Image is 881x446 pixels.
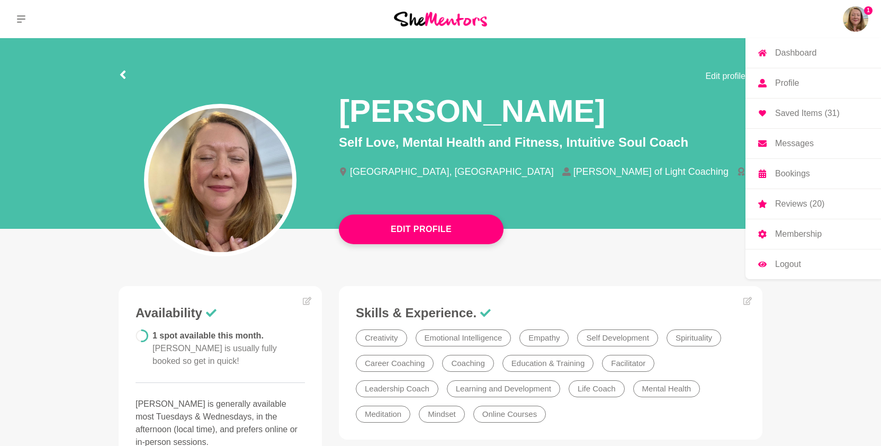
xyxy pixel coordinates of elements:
[356,305,745,321] h3: Skills & Experience.
[745,189,881,219] a: Reviews (20)
[136,305,305,321] h3: Availability
[775,109,840,118] p: Saved Items (31)
[737,167,802,176] li: 10 years +
[339,215,504,244] button: Edit Profile
[339,91,605,131] h1: [PERSON_NAME]
[745,159,881,189] a: Bookings
[843,6,868,32] a: Tammy McCann1DashboardProfileSaved Items (31)MessagesBookingsReviews (20)MembershipLogout
[339,133,762,152] p: Self Love, Mental Health and Fitness, Intuitive Soul Coach
[745,99,881,128] a: Saved Items (31)
[775,230,822,238] p: Membership
[394,12,487,26] img: She Mentors Logo
[775,139,814,148] p: Messages
[152,344,277,365] span: [PERSON_NAME] is usually fully booked so get in quick!
[745,129,881,158] a: Messages
[562,167,737,176] li: [PERSON_NAME] of Light Coaching
[775,49,816,57] p: Dashboard
[775,200,824,208] p: Reviews (20)
[705,70,745,83] span: Edit profile
[745,68,881,98] a: Profile
[775,79,799,87] p: Profile
[864,6,873,15] span: 1
[745,38,881,68] a: Dashboard
[775,170,810,178] p: Bookings
[775,260,801,269] p: Logout
[339,167,562,176] li: [GEOGRAPHIC_DATA], [GEOGRAPHIC_DATA]
[152,331,277,365] span: 1 spot available this month.
[843,6,868,32] img: Tammy McCann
